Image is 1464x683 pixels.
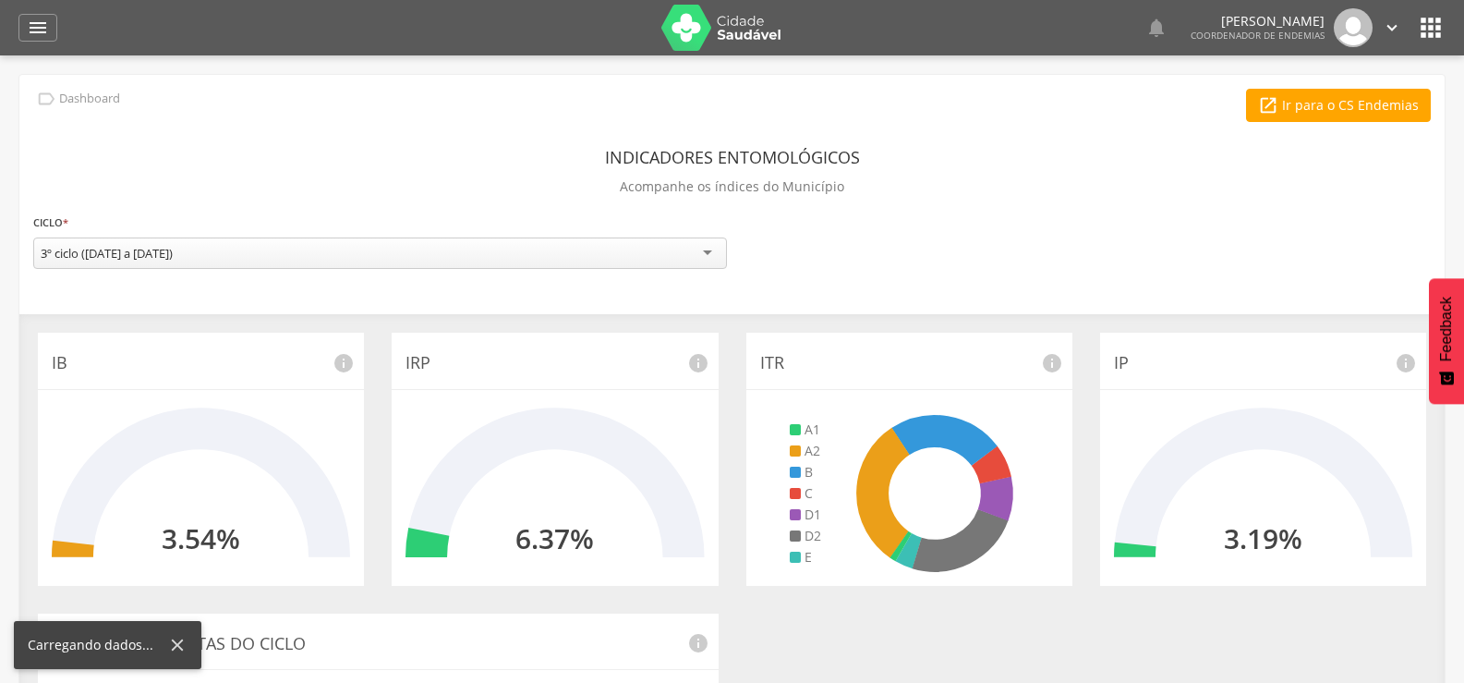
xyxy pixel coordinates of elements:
[52,351,350,375] p: IB
[687,632,709,654] i: info
[1382,18,1402,38] i: 
[790,442,821,460] li: A2
[18,14,57,42] a: 
[41,245,173,262] div: 3º ciclo ([DATE] a [DATE])
[790,421,821,439] li: A1
[33,213,68,233] label: Ciclo
[1224,523,1302,554] h2: 3.19%
[1191,29,1325,42] span: Coordenador de Endemias
[162,523,240,554] h2: 3.54%
[36,89,56,109] i: 
[790,506,821,524] li: D1
[1438,297,1455,361] span: Feedback
[515,523,594,554] h2: 6.37%
[1429,278,1464,404] button: Feedback - Mostrar pesquisa
[790,484,821,503] li: C
[760,351,1059,375] p: ITR
[28,636,167,654] div: Carregando dados...
[405,351,704,375] p: IRP
[1382,8,1402,47] a: 
[1246,89,1431,122] a: Ir para o CS Endemias
[620,174,844,200] p: Acompanhe os índices do Município
[790,527,821,545] li: D2
[333,352,355,374] i: info
[790,548,821,567] li: E
[1145,8,1168,47] a: 
[1041,352,1063,374] i: info
[1395,352,1417,374] i: info
[687,352,709,374] i: info
[1145,17,1168,39] i: 
[605,140,860,174] header: Indicadores Entomológicos
[52,632,705,656] p: Histórico de Visitas do Ciclo
[790,463,821,482] li: B
[1258,95,1278,116] i: 
[1191,15,1325,28] p: [PERSON_NAME]
[59,91,120,106] p: Dashboard
[1114,351,1412,375] p: IP
[27,17,49,39] i: 
[1416,13,1446,43] i: 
